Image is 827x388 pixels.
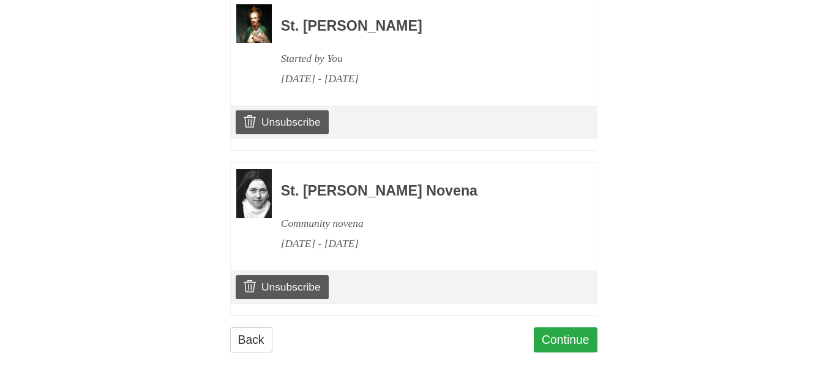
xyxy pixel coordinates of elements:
[281,213,564,234] div: Community novena
[281,18,564,34] h3: St. [PERSON_NAME]
[230,327,272,352] a: Back
[281,183,564,199] h3: St. [PERSON_NAME] Novena
[236,275,328,299] a: Unsubscribe
[236,4,272,43] img: Novena image
[281,69,564,89] div: [DATE] - [DATE]
[534,327,597,352] a: Continue
[281,234,564,254] div: [DATE] - [DATE]
[236,110,328,134] a: Unsubscribe
[281,48,564,69] div: Started by You
[236,169,272,218] img: Novena image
